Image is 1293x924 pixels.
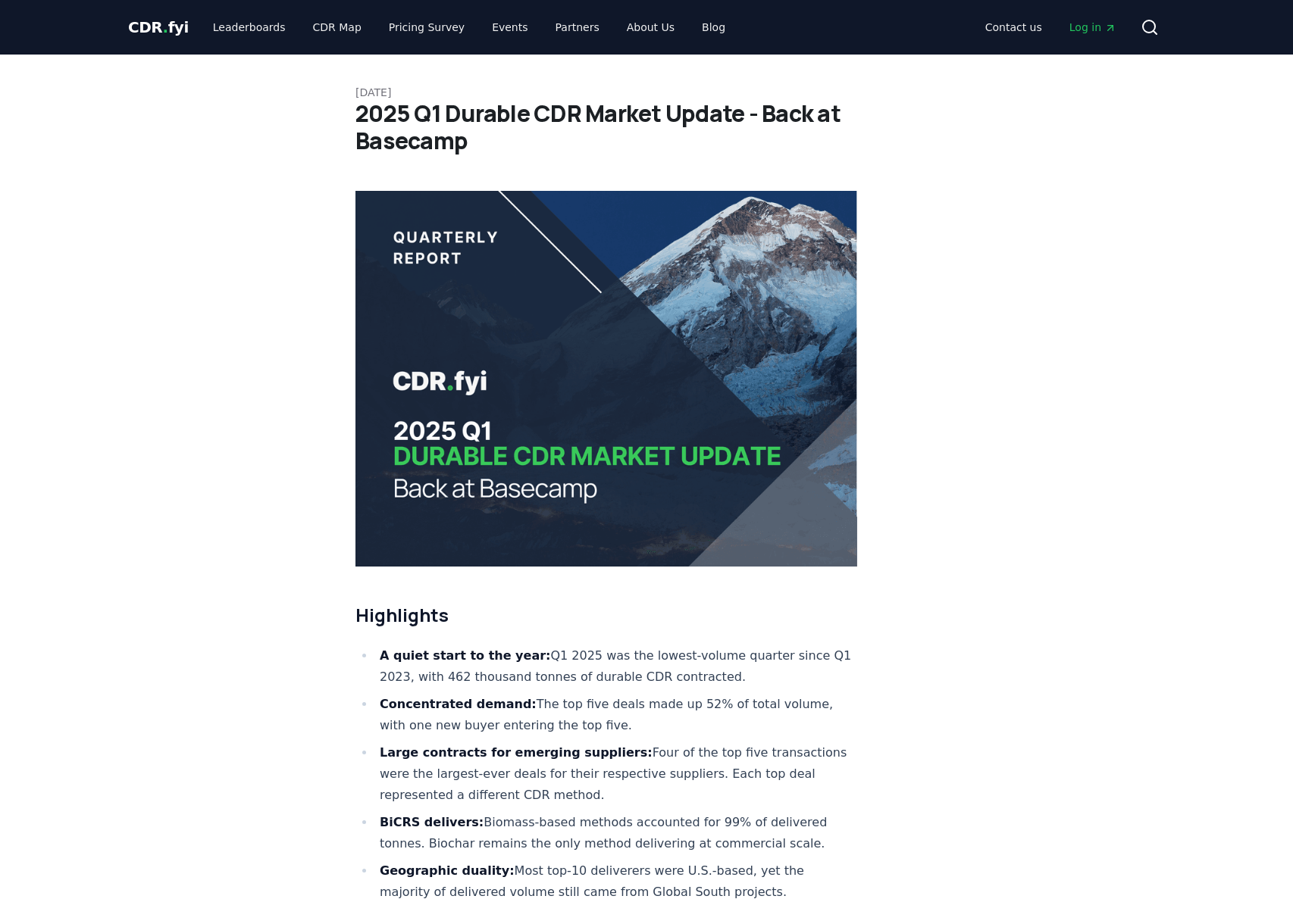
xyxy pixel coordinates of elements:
p: [DATE] [355,85,938,100]
strong: Concentrated demand: [380,697,537,711]
span: CDR fyi [128,18,189,36]
a: About Us [615,14,687,41]
li: Most top-10 deliverers were U.S.-based, yet the majority of delivered volume still came from Glob... [375,860,857,903]
a: Events [480,14,540,41]
li: The top five deals made up 52% of total volume, with one new buyer entering the top five. [375,694,857,736]
a: Leaderboards [201,14,298,41]
li: Four of the top five transactions were the largest-ever deals for their respective suppliers. Eac... [375,742,857,806]
a: Log in [1057,14,1129,41]
strong: Large contracts for emerging suppliers: [380,745,653,760]
a: CDR Map [301,14,374,41]
span: . [163,18,168,36]
span: Log in [1069,20,1116,35]
li: Biomass-based methods accounted for 99% of delivered tonnes. Biochar remains the only method deli... [375,812,857,854]
h2: Highlights [355,603,857,627]
a: Contact us [973,14,1054,41]
li: Q1 2025 was the lowest-volume quarter since Q1 2023, with 462 thousand tonnes of durable CDR cont... [375,645,857,688]
strong: Geographic duality: [380,863,515,878]
a: Partners [543,14,612,41]
strong: BiCRS delivers: [380,815,484,829]
a: Blog [690,14,737,41]
nav: Main [201,14,737,41]
a: Pricing Survey [377,14,477,41]
nav: Main [973,14,1129,41]
a: CDR.fyi [128,17,189,38]
img: blog post image [355,191,857,567]
h1: 2025 Q1 Durable CDR Market Update - Back at Basecamp [355,100,938,155]
strong: A quiet start to the year: [380,648,550,663]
